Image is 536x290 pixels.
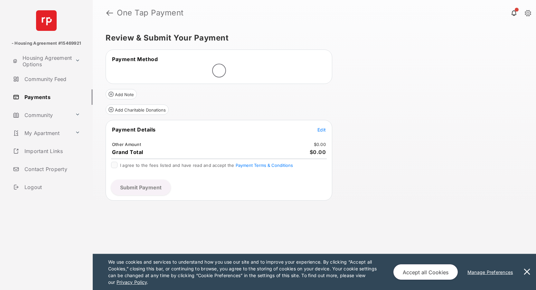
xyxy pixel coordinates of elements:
[10,71,93,87] a: Community Feed
[10,89,93,105] a: Payments
[117,279,147,285] u: Privacy Policy
[10,179,93,195] a: Logout
[317,126,326,133] button: Edit
[10,125,72,141] a: My Apartment
[310,149,326,155] span: $0.00
[236,163,293,168] button: I agree to the fees listed and have read and accept the
[467,269,516,275] u: Manage Preferences
[120,163,293,168] span: I agree to the fees listed and have read and accept the
[106,34,518,42] h5: Review & Submit Your Payment
[112,126,156,133] span: Payment Details
[314,141,326,147] td: $0.00
[393,264,458,280] button: Accept all Cookies
[36,10,57,31] img: svg+xml;base64,PHN2ZyB4bWxucz0iaHR0cDovL3d3dy53My5vcmcvMjAwMC9zdmciIHdpZHRoPSI2NCIgaGVpZ2h0PSI2NC...
[10,143,83,159] a: Important Links
[10,107,72,123] a: Community
[106,89,137,99] button: Add Note
[317,127,326,132] span: Edit
[12,40,81,47] p: - Housing Agreement #15469921
[106,104,169,115] button: Add Charitable Donations
[112,149,143,155] span: Grand Total
[111,180,171,195] button: Submit Payment
[112,141,141,147] td: Other Amount
[108,258,380,285] p: We use cookies and services to understand how you use our site and to improve your experience. By...
[10,161,93,177] a: Contact Property
[10,53,72,69] a: Housing Agreement Options
[112,56,158,62] span: Payment Method
[117,9,184,17] strong: One Tap Payment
